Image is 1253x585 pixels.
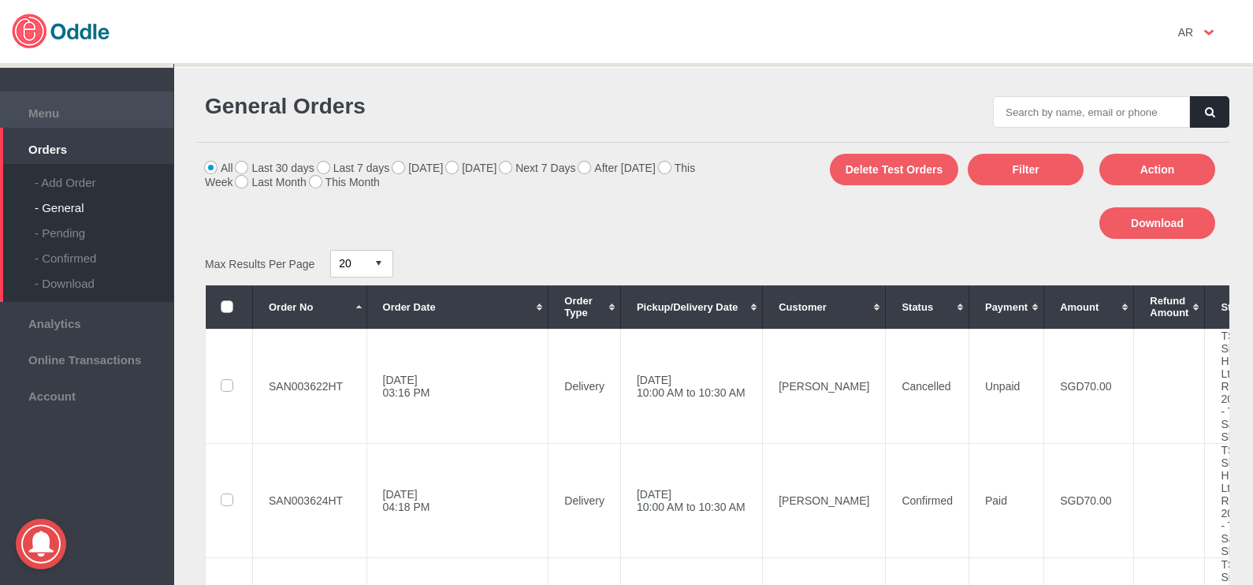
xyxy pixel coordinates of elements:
[366,285,548,329] th: Order Date
[35,189,173,214] div: - General
[620,443,762,557] td: [DATE] 10:00 AM to 10:30 AM
[310,176,380,188] label: This Month
[35,240,173,265] div: - Confirmed
[1044,329,1134,443] td: SGD70.00
[205,94,705,119] h1: General Orders
[205,257,314,270] span: Max Results Per Page
[578,162,656,174] label: After [DATE]
[253,285,367,329] th: Order No
[1178,26,1193,39] strong: AR
[830,154,958,185] button: Delete Test Orders
[392,162,443,174] label: [DATE]
[1044,443,1134,557] td: SGD70.00
[8,102,165,120] span: Menu
[446,162,496,174] label: [DATE]
[253,443,367,557] td: SAN003624HT
[500,162,575,174] label: Next 7 Days
[35,214,173,240] div: - Pending
[318,162,390,174] label: Last 7 days
[548,285,621,329] th: Order Type
[8,386,165,403] span: Account
[8,349,165,367] span: Online Transactions
[548,329,621,443] td: Delivery
[253,329,367,443] td: SAN003622HT
[236,176,306,188] label: Last Month
[1134,285,1205,329] th: Refund Amount
[993,96,1190,128] input: Search by name, email or phone
[35,265,173,290] div: - Download
[1099,154,1215,185] button: Action
[236,162,314,174] label: Last 30 days
[969,329,1043,443] td: Unpaid
[969,285,1043,329] th: Payment
[886,285,969,329] th: Status
[35,164,173,189] div: - Add Order
[205,162,233,174] label: All
[548,443,621,557] td: Delivery
[620,285,762,329] th: Pickup/Delivery Date
[8,139,165,156] span: Orders
[1204,30,1214,35] img: user-option-arrow.png
[620,329,762,443] td: [DATE] 10:00 AM to 10:30 AM
[886,329,969,443] td: Cancelled
[969,443,1043,557] td: Paid
[763,443,886,557] td: [PERSON_NAME]
[968,154,1084,185] button: Filter
[1099,207,1215,239] button: Download
[763,329,886,443] td: [PERSON_NAME]
[886,443,969,557] td: Confirmed
[8,313,165,330] span: Analytics
[366,329,548,443] td: [DATE] 03:16 PM
[366,443,548,557] td: [DATE] 04:18 PM
[1044,285,1134,329] th: Amount
[763,285,886,329] th: Customer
